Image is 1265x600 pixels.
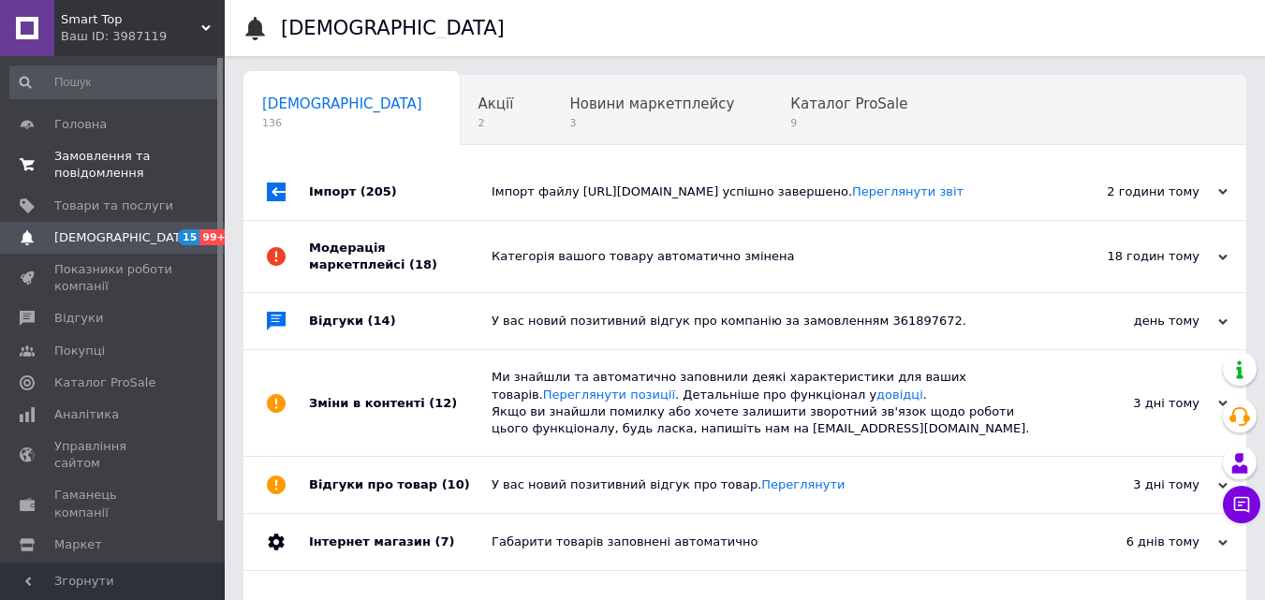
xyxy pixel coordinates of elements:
span: Каталог ProSale [54,374,155,391]
a: Переглянути звіт [852,184,963,198]
span: (205) [360,184,397,198]
span: (18) [409,257,437,271]
div: 2 години тому [1040,183,1228,200]
span: Акції [478,95,514,112]
span: Показники роботи компанії [54,261,173,295]
span: (12) [429,396,457,410]
div: У вас новий позитивний відгук про компанію за замовленням 361897672. [492,313,1040,329]
div: 3 дні тому [1040,395,1228,412]
div: 3 дні тому [1040,476,1228,493]
span: Управління сайтом [54,438,173,472]
span: (14) [368,314,396,328]
div: Відгуки [309,293,492,349]
div: Імпорт файлу [URL][DOMAIN_NAME] успішно завершено. [492,183,1040,200]
span: 136 [262,116,422,130]
a: довідці [876,388,923,402]
div: Зміни в контенті [309,350,492,456]
div: Модерація маркетплейсі [309,221,492,292]
div: Відгуки про товар [309,457,492,513]
span: 3 [569,116,734,130]
button: Чат з покупцем [1223,486,1260,523]
div: 6 днів тому [1040,534,1228,550]
span: [DEMOGRAPHIC_DATA] [54,229,193,246]
span: Маркет [54,536,102,553]
span: Товари та послуги [54,198,173,214]
span: Новини маркетплейсу [569,95,734,112]
div: Категорія вашого товару автоматично змінена [492,248,1040,265]
div: 18 годин тому [1040,248,1228,265]
div: У вас новий позитивний відгук про товар. [492,476,1040,493]
div: Ваш ID: 3987119 [61,28,225,45]
span: Гаманець компанії [54,487,173,520]
span: 9 [790,116,907,130]
span: [DEMOGRAPHIC_DATA] [262,95,422,112]
div: Габарити товарів заповнені автоматично [492,534,1040,550]
span: (10) [442,477,470,491]
a: Переглянути позиції [543,388,675,402]
input: Пошук [9,66,221,99]
span: Покупці [54,343,105,359]
a: Переглянути [761,477,845,491]
span: Аналітика [54,406,119,423]
div: Інтернет магазин [309,514,492,570]
span: 99+ [199,229,230,245]
span: 15 [178,229,199,245]
div: день тому [1040,313,1228,329]
span: (7) [434,534,454,549]
div: Ми знайшли та автоматично заповнили деякі характеристики для ваших товарів. . Детальніше про функ... [492,369,1040,437]
div: Імпорт [309,164,492,220]
span: Smart Top [61,11,201,28]
span: 2 [478,116,514,130]
span: Замовлення та повідомлення [54,148,173,182]
span: Головна [54,116,107,133]
span: Каталог ProSale [790,95,907,112]
h1: [DEMOGRAPHIC_DATA] [281,17,505,39]
span: Відгуки [54,310,103,327]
